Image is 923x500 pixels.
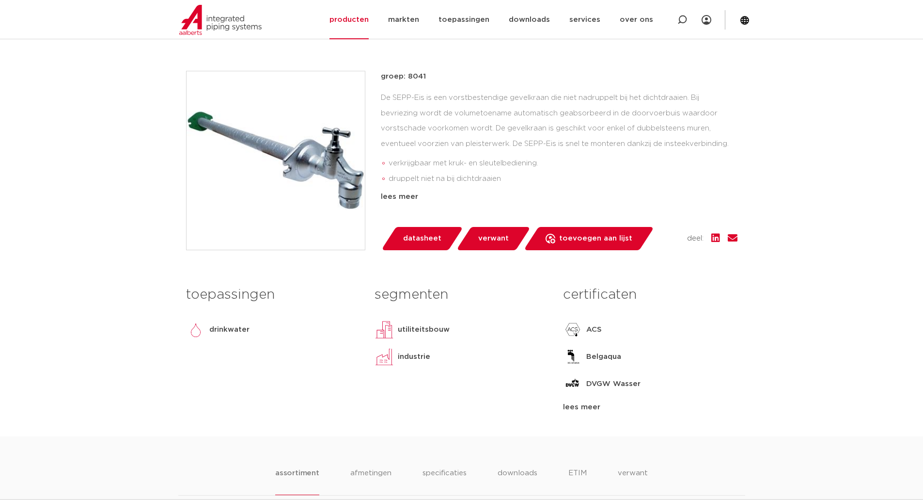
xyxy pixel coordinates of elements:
img: ACS [563,320,582,339]
img: industrie [375,347,394,367]
p: drinkwater [209,324,250,336]
li: eenvoudige en snelle montage dankzij insteekverbinding [389,187,737,202]
li: verkrijgbaar met kruk- en sleutelbediening. [389,156,737,171]
span: toevoegen aan lijst [559,231,632,246]
p: ACS [586,324,602,336]
p: Belgaqua [586,351,621,363]
div: lees meer [381,191,737,203]
li: downloads [498,468,537,495]
span: verwant [478,231,509,246]
h3: certificaten [563,285,737,305]
p: DVGW Wasser [586,378,641,390]
img: drinkwater [186,320,205,339]
a: datasheet [381,227,463,250]
p: groep: 8041 [381,71,737,82]
div: De SEPP-Eis is een vorstbestendige gevelkraan die niet nadruppelt bij het dichtdraaien. Bij bevri... [381,90,737,187]
h3: toepassingen [186,285,360,305]
li: druppelt niet na bij dichtdraaien [389,171,737,187]
span: deel: [687,233,704,244]
img: Product Image for SEPP-Eis vorstbestendige gevelkraan met kruk (2 x buitendraad) [187,71,365,250]
a: verwant [456,227,531,250]
img: DVGW Wasser [563,374,582,394]
li: afmetingen [350,468,391,495]
img: Belgaqua [563,347,582,367]
li: verwant [618,468,648,495]
p: industrie [398,351,430,363]
div: lees meer [563,402,737,413]
li: ETIM [568,468,587,495]
li: specificaties [422,468,467,495]
li: assortiment [275,468,319,495]
span: datasheet [403,231,441,246]
img: utiliteitsbouw [375,320,394,339]
h3: segmenten [375,285,548,305]
p: utiliteitsbouw [398,324,450,336]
